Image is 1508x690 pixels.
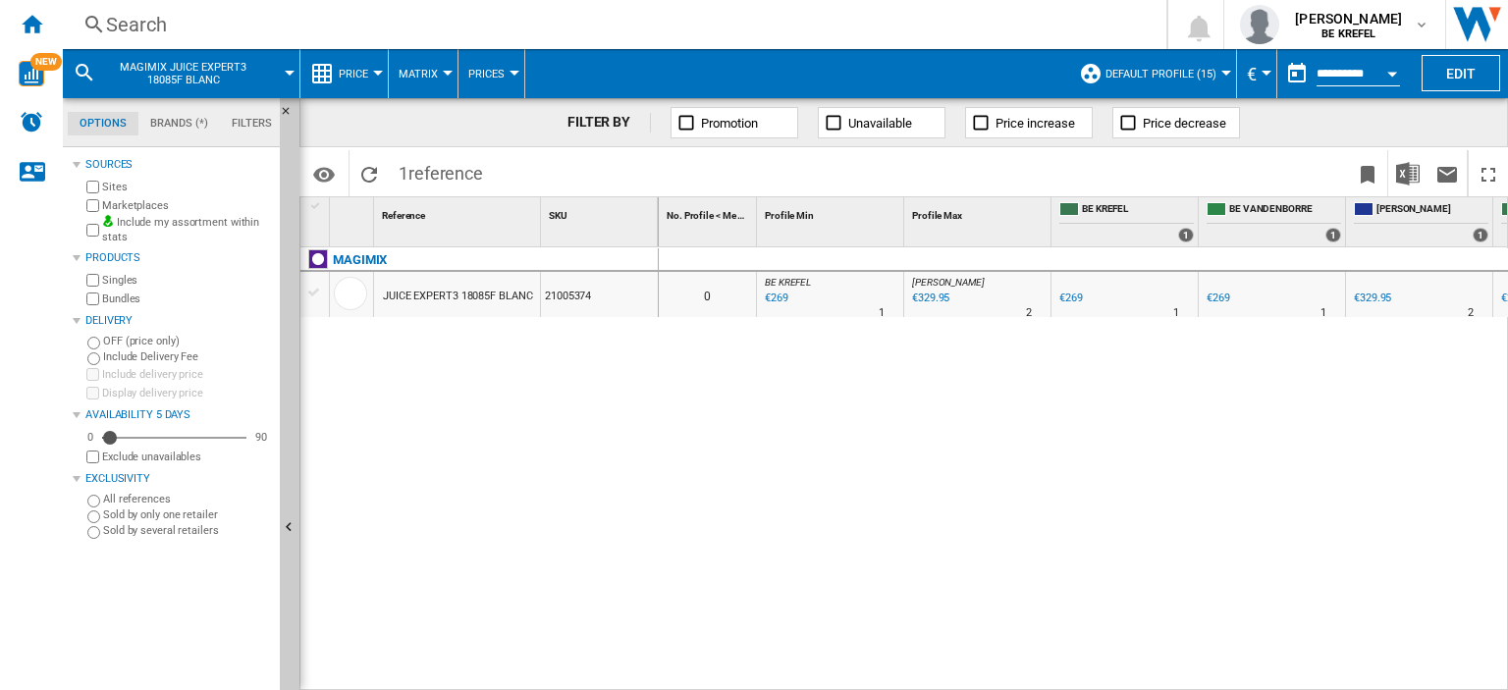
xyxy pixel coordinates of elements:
span: Promotion [701,116,758,131]
div: MAGIMIX JUICE EXPERT3 18085F BLANC [73,49,290,98]
button: Options [304,156,344,191]
span: [PERSON_NAME] [1376,202,1488,219]
div: Last updated : Friday, 3 October 2025 12:08 [762,289,788,308]
div: €329.95 [1351,289,1391,308]
span: Reference [382,210,425,221]
span: Profile Max [912,210,962,221]
md-slider: Availability [102,428,246,448]
div: 90 [250,430,272,445]
input: Sold by only one retailer [87,510,100,523]
span: € [1247,64,1257,84]
button: Unavailable [818,107,945,138]
div: Products [85,250,272,266]
img: wise-card.svg [19,61,44,86]
div: €269 [1056,289,1083,308]
b: BE KREFEL [1321,27,1375,40]
div: Profile Min Sort None [761,197,903,228]
span: Matrix [399,68,438,80]
div: Exclusivity [85,471,272,487]
button: Download in Excel [1388,150,1427,196]
div: Sort None [663,197,756,228]
md-menu: Currency [1237,49,1277,98]
div: €269 [1204,289,1230,308]
div: Profile Max Sort None [908,197,1050,228]
div: 21005374 [541,272,658,317]
label: Sites [102,180,272,194]
span: SKU [549,210,567,221]
div: € [1247,49,1266,98]
span: reference [408,163,483,184]
label: Include my assortment within stats [102,215,272,245]
img: excel-24x24.png [1396,162,1420,186]
div: €329.95 [1354,292,1391,304]
div: FILTER BY [567,113,651,133]
span: [PERSON_NAME] [1295,9,1402,28]
div: JUICE EXPERT3 18085F BLANC [383,274,532,319]
md-tab-item: Brands (*) [138,112,220,135]
div: Click to filter on that brand [333,248,387,272]
button: Maximize [1469,150,1508,196]
span: Price [339,68,368,80]
button: Prices [468,49,514,98]
span: No. Profile < Me [667,210,735,221]
span: BE KREFEL [1082,202,1194,219]
div: Sort None [761,197,903,228]
div: Price [310,49,378,98]
span: [PERSON_NAME] [912,277,985,288]
div: Last updated : Friday, 3 October 2025 02:29 [909,289,949,308]
div: Search [106,11,1115,38]
span: Price increase [996,116,1075,131]
input: OFF (price only) [87,337,100,349]
span: MAGIMIX JUICE EXPERT3 18085F BLANC [104,61,262,86]
span: BE KREFEL [765,277,811,288]
input: Include Delivery Fee [87,352,100,365]
label: Sold by several retailers [103,523,272,538]
label: Include delivery price [102,367,272,382]
span: Default profile (15) [1105,68,1216,80]
span: Prices [468,68,505,80]
div: BE KREFEL 1 offers sold by BE KREFEL [1055,197,1198,246]
md-tab-item: Filters [220,112,284,135]
input: Display delivery price [86,387,99,399]
img: alerts-logo.svg [20,110,43,133]
div: Delivery Time : 1 day [879,303,885,323]
label: Marketplaces [102,198,272,213]
div: Sort None [378,197,540,228]
span: BE VANDENBORRE [1229,202,1341,219]
div: SKU Sort None [545,197,658,228]
span: Profile Min [765,210,814,221]
div: 1 offers sold by BE VANDENBORRE [1325,228,1341,242]
div: Reference Sort None [378,197,540,228]
input: All references [87,495,100,507]
input: Include delivery price [86,368,99,381]
img: mysite-bg-18x18.png [102,215,114,227]
label: OFF (price only) [103,334,272,348]
div: No. Profile < Me Sort None [663,197,756,228]
div: Default profile (15) [1079,49,1226,98]
button: Open calendar [1374,53,1410,88]
button: MAGIMIX JUICE EXPERT3 18085F BLANC [104,49,282,98]
div: Sources [85,157,272,173]
input: Include my assortment within stats [86,218,99,242]
div: Availability 5 Days [85,407,272,423]
div: Sort None [334,197,373,228]
button: Default profile (15) [1105,49,1226,98]
div: 1 offers sold by BE KREFEL [1178,228,1194,242]
div: 0 [82,430,98,445]
div: [PERSON_NAME] 1 offers sold by LU HIFI [1350,197,1492,246]
div: Sort None [908,197,1050,228]
button: Promotion [671,107,798,138]
div: 0 [659,272,756,317]
img: profile.jpg [1240,5,1279,44]
div: Delivery Time : 1 day [1320,303,1326,323]
div: 1 offers sold by LU HIFI [1473,228,1488,242]
input: Sold by several retailers [87,526,100,539]
div: Sort None [545,197,658,228]
input: Sites [86,181,99,193]
button: md-calendar [1277,54,1317,93]
button: Hide [280,98,303,133]
input: Singles [86,274,99,287]
div: Delivery Time : 2 days [1468,303,1474,323]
